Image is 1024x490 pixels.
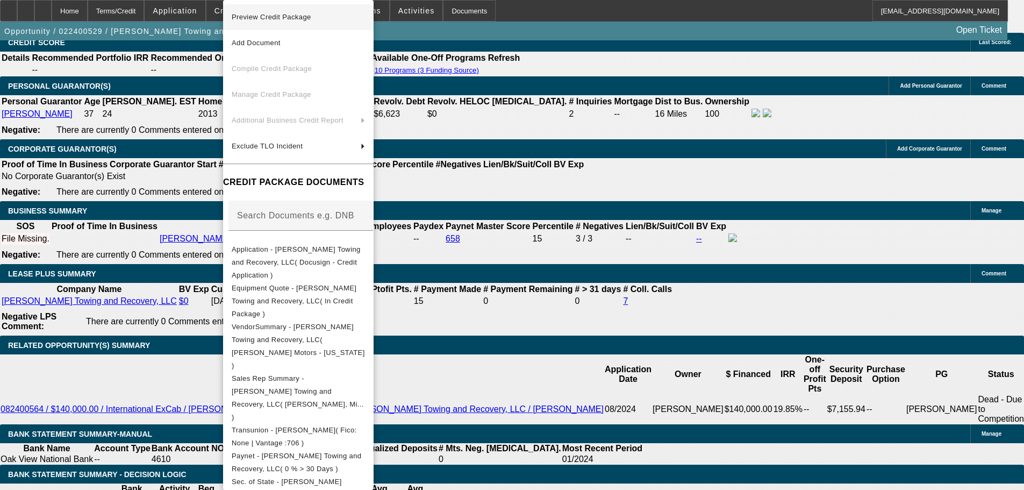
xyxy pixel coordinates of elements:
h4: CREDIT PACKAGE DOCUMENTS [223,176,374,189]
span: Preview Credit Package [232,13,311,21]
span: Paynet - [PERSON_NAME] Towing and Recovery, LLC( 0 % > 30 Days ) [232,452,362,473]
button: Paynet - Justin Foster's Towing and Recovery, LLC( 0 % > 30 Days ) [223,450,374,475]
span: Add Document [232,39,281,47]
button: VendorSummary - Justin Foster's Towing and Recovery, LLC( Matheny Motors - Virginia ) [223,321,374,372]
button: Application - Justin Foster's Towing and Recovery, LLC( Docusign - Credit Application ) [223,243,374,282]
span: VendorSummary - [PERSON_NAME] Towing and Recovery, LLC( [PERSON_NAME] Motors - [US_STATE] ) [232,323,365,370]
span: Exclude TLO Incident [232,142,303,150]
button: Transunion - Foster, Justin( Fico: None | Vantage :706 ) [223,424,374,450]
button: Equipment Quote - Justin Foster's Towing and Recovery, LLC( In Credit Package ) [223,282,374,321]
mat-label: Search Documents e.g. DNB [237,211,354,220]
span: Equipment Quote - [PERSON_NAME] Towing and Recovery, LLC( In Credit Package ) [232,284,356,318]
span: Transunion - [PERSON_NAME]( Fico: None | Vantage :706 ) [232,426,357,447]
span: Sales Rep Summary - [PERSON_NAME] Towing and Recovery, LLC( [PERSON_NAME], Mi... ) [232,374,364,421]
span: Application - [PERSON_NAME] Towing and Recovery, LLC( Docusign - Credit Application ) [232,245,361,279]
button: Sales Rep Summary - Justin Foster's Towing and Recovery, LLC( Culligan, Mi... ) [223,372,374,424]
